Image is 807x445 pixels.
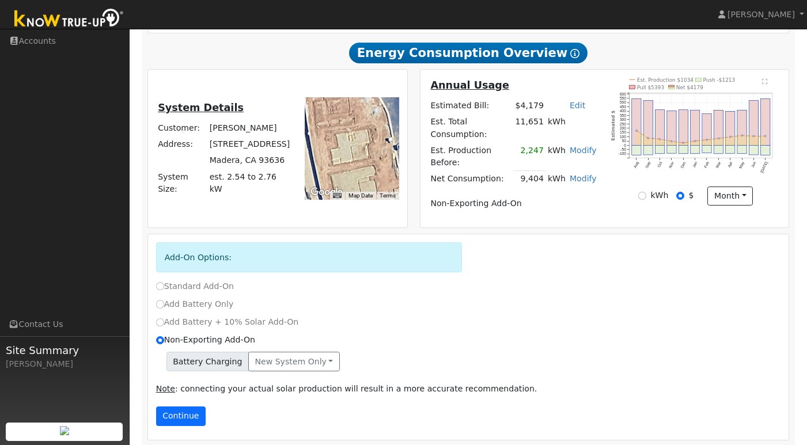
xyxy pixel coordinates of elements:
button: Map Data [348,192,373,200]
td: 9,404 [513,170,545,187]
td: [STREET_ADDRESS] [207,136,293,153]
text: 400 [620,109,626,113]
label: $ [689,189,694,201]
rect: onclick="" [667,111,676,145]
circle: onclick="" [695,140,696,142]
text: 200 [620,126,626,130]
text: Oct [657,161,663,168]
rect: onclick="" [726,111,736,145]
span: [PERSON_NAME] [728,10,795,19]
rect: onclick="" [738,110,747,145]
rect: onclick="" [667,145,676,153]
span: est. 2.54 to 2.76 kW [210,172,276,193]
img: Know True-Up [9,6,130,32]
td: 11,651 [513,114,545,142]
rect: onclick="" [761,98,771,145]
text: 0 [624,143,626,147]
span: Site Summary [6,343,123,358]
button: New system only [248,352,340,371]
a: Terms [380,192,396,199]
text: 150 [620,130,626,134]
text: Est. Production $1034 [637,77,694,82]
text: Dec [680,161,687,169]
u: Note [156,384,175,393]
circle: onclick="" [647,138,649,139]
rect: onclick="" [714,145,723,153]
text: 100 [620,135,626,139]
span: : connecting your actual solar production will result in a more accurate recommendation. [156,384,537,393]
text: Net $4179 [676,84,703,90]
rect: onclick="" [691,110,700,145]
input: $ [676,192,684,200]
a: Modify [570,146,597,155]
rect: onclick="" [679,110,688,146]
button: Continue [156,406,206,426]
text: Aug [633,161,640,169]
circle: onclick="" [742,135,744,136]
button: Keyboard shortcuts [333,192,341,200]
input: Non-Exporting Add-On [156,336,164,344]
div: Add-On Options: [156,242,463,272]
text: [DATE] [760,161,770,173]
input: Standard Add-On [156,282,164,290]
rect: onclick="" [679,145,688,153]
a: Modify [570,174,597,183]
rect: onclick="" [761,145,771,155]
img: retrieve [60,426,69,435]
u: System Details [158,102,244,113]
text: 350 [620,113,626,117]
rect: onclick="" [738,145,747,153]
rect: onclick="" [632,98,641,145]
rect: onclick="" [644,145,653,155]
circle: onclick="" [766,135,767,137]
circle: onclick="" [636,130,638,131]
label: Non-Exporting Add-On [156,334,255,346]
td: System Size: [156,169,208,197]
text: Pull $5393 [637,84,664,90]
rect: onclick="" [703,145,712,153]
rect: onclick="" [749,145,759,155]
td: System Size [207,169,293,197]
text: Apr [728,161,734,168]
span: Battery Charging [166,352,249,371]
text: -50 [621,147,627,151]
text: Feb [704,161,710,169]
text:  [763,78,768,83]
label: Add Battery + 10% Solar Add-On [156,316,299,328]
text: 550 [620,96,626,100]
text: Jan [692,161,699,168]
text: 450 [620,105,626,109]
text: 250 [620,121,626,125]
rect: onclick="" [632,145,641,155]
circle: onclick="" [671,140,673,142]
u: Annual Usage [430,79,509,91]
rect: onclick="" [644,100,653,145]
text: Jun [751,161,757,168]
rect: onclick="" [656,145,665,153]
rect: onclick="" [714,110,723,145]
td: Estimated Bill: [429,98,513,114]
text: 600 [620,92,626,96]
circle: onclick="" [707,139,709,140]
text: May [738,161,746,169]
input: Add Battery Only [156,300,164,308]
input: Add Battery + 10% Solar Add-On [156,318,164,326]
text: Nov [668,161,675,169]
a: Open this area in Google Maps (opens a new window) [308,185,346,200]
circle: onclick="" [730,136,732,138]
td: Est. Total Consumption: [429,114,513,142]
circle: onclick="" [683,142,685,144]
text: 500 [620,100,626,104]
span: Energy Consumption Overview [349,43,588,63]
td: Est. Production Before: [429,142,513,170]
rect: onclick="" [691,145,700,153]
label: Standard Add-On [156,280,234,292]
td: $4,179 [513,98,545,114]
text: Estimated $ [611,111,616,141]
td: Non-Exporting Add-On [429,195,598,211]
td: Customer: [156,120,208,136]
input: kWh [638,192,646,200]
td: 2,247 [513,142,545,170]
circle: onclick="" [718,138,720,139]
text: 50 [622,139,627,143]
